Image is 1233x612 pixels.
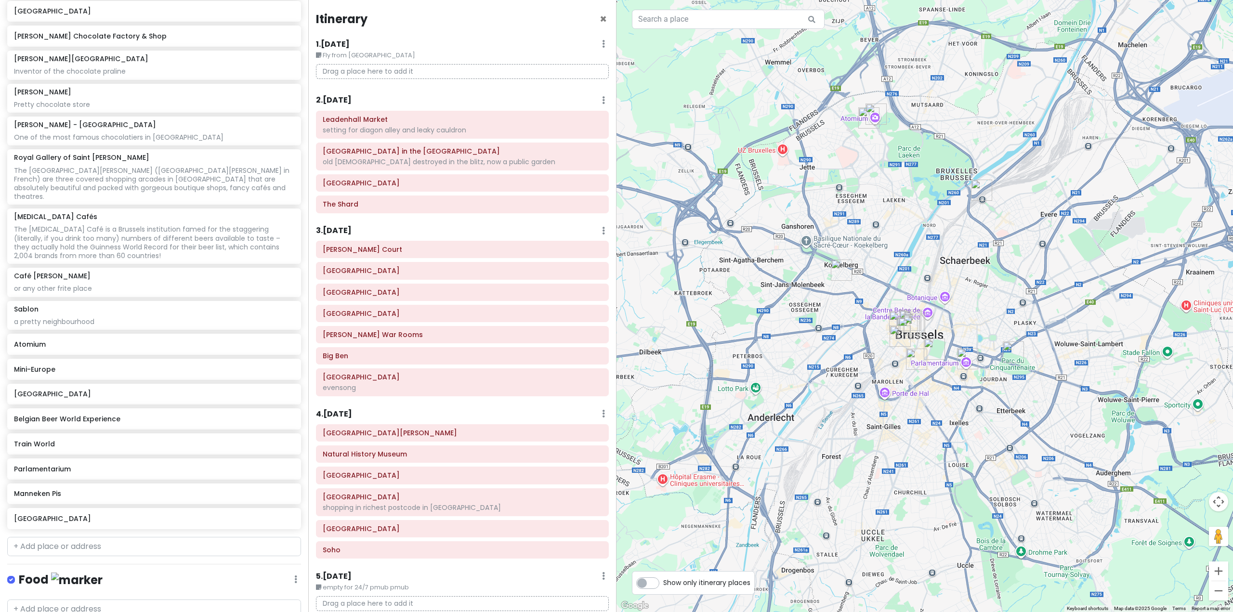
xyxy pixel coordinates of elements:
[600,11,607,27] span: Close itinerary
[323,471,602,480] h6: Hyde Park
[1209,492,1228,511] button: Map camera controls
[316,39,350,50] h6: 1 . [DATE]
[323,373,602,381] h6: Westminster Abbey
[899,310,920,331] div: Café Georgette
[323,429,602,437] h6: Victoria and Albert Museum
[14,153,149,162] h6: Royal Gallery of Saint [PERSON_NAME]
[600,13,607,25] button: Close
[924,339,945,360] div: Royal Palace of Brussels
[323,503,602,512] div: shopping in richest postcode in [GEOGRAPHIC_DATA]
[1172,606,1186,611] a: Terms
[316,583,609,592] small: empty for 24/7 pmub pmub
[316,51,609,60] small: Fly from [GEOGRAPHIC_DATA]
[316,64,609,79] p: Drag a place here to add it
[14,340,294,349] h6: Atomium
[323,147,602,156] h6: St Dunstan in the East Church Garden
[323,383,602,392] div: evensong
[316,572,352,582] h6: 5 . [DATE]
[323,352,602,360] h6: Big Ben
[14,390,294,398] h6: [GEOGRAPHIC_DATA]
[323,288,602,297] h6: Somerset House
[14,166,294,201] div: The [GEOGRAPHIC_DATA][PERSON_NAME] ([GEOGRAPHIC_DATA][PERSON_NAME] in French) are three covered s...
[1209,581,1228,600] button: Zoom out
[831,260,852,281] div: Frederic Blondeel Chocolate Factory & Shop
[903,315,924,336] div: Pierre Marcolini - Brussel Koninginnegalerij
[323,266,602,275] h6: Covent Garden
[890,326,911,347] div: Manneken Pis
[903,313,924,335] div: Mary
[14,284,294,293] div: or any other frite place
[14,305,39,313] h6: Sablon
[14,88,71,96] h6: [PERSON_NAME]
[663,577,750,588] span: Show only itinerary places
[1003,341,1024,363] div: Parc du Cinquantenaire
[14,272,91,280] h6: Café [PERSON_NAME]
[1209,561,1228,581] button: Zoom in
[323,115,602,124] h6: Leadenhall Market
[323,546,602,554] h6: Soho
[858,107,879,129] div: Mini-Europe
[1209,527,1228,546] button: Drag Pegman onto the map to open Street View
[14,317,294,326] div: a pretty neighbourhood
[316,95,352,105] h6: 2 . [DATE]
[14,100,294,109] div: Pretty chocolate store
[1067,605,1108,612] button: Keyboard shortcuts
[14,32,294,40] h6: [PERSON_NAME] Chocolate Factory & Shop
[1192,606,1230,611] a: Report a map error
[1114,606,1167,611] span: Map data ©2025 Google
[898,317,919,339] div: NEUHAUS Bruxelles Grand Place
[896,317,918,339] div: Grand Place
[14,133,294,142] div: One of the most famous chocolatiers in [GEOGRAPHIC_DATA]
[632,10,825,29] input: Search a place
[323,245,602,254] h6: Goodwin's Court
[619,599,651,612] img: Google
[14,54,148,63] h6: [PERSON_NAME][GEOGRAPHIC_DATA]
[51,573,103,587] img: marker
[14,415,294,423] h6: Belgian Beer World Experience
[14,7,294,15] h6: [GEOGRAPHIC_DATA]
[904,312,925,333] div: Royal Gallery of Saint Hubert
[14,67,294,76] div: Inventor of the chocolate praline
[323,330,602,339] h6: Churchill War Rooms
[14,440,294,448] h6: Train World
[14,212,97,221] h6: [MEDICAL_DATA] Cafés
[316,226,352,236] h6: 3 . [DATE]
[323,493,602,501] h6: Regent Street
[323,157,602,166] div: old [DEMOGRAPHIC_DATA] destroyed in the blitz, now a public garden
[619,599,651,612] a: Click to see this area on Google Maps
[323,179,602,187] h6: Tower of London
[316,596,609,611] p: Drag a place here to add it
[14,514,294,523] h6: [GEOGRAPHIC_DATA]
[14,365,294,374] h6: Mini-Europe
[889,311,910,332] div: Belgian Beer World Experience
[323,200,602,208] h6: The Shard
[14,465,294,473] h6: Parlamentarium
[906,349,927,370] div: Sablon
[323,450,602,458] h6: Natural History Museum
[316,12,367,26] h4: Itinerary
[866,104,887,125] div: Atomium
[957,348,978,369] div: Parlamentarium
[7,537,301,556] input: + Add place or address
[323,126,602,134] div: setting for diagon alley and leaky cauldron
[14,120,156,129] h6: [PERSON_NAME] - [GEOGRAPHIC_DATA]
[971,180,992,201] div: Train World
[14,489,294,498] h6: Manneken Pis
[316,409,352,419] h6: 4 . [DATE]
[14,225,294,260] div: The [MEDICAL_DATA] Café is a Brussels institution famed for the staggering (literally, if you dri...
[323,309,602,318] h6: Buckingham Palace
[19,572,103,588] h4: Food
[323,524,602,533] h6: Oxford Street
